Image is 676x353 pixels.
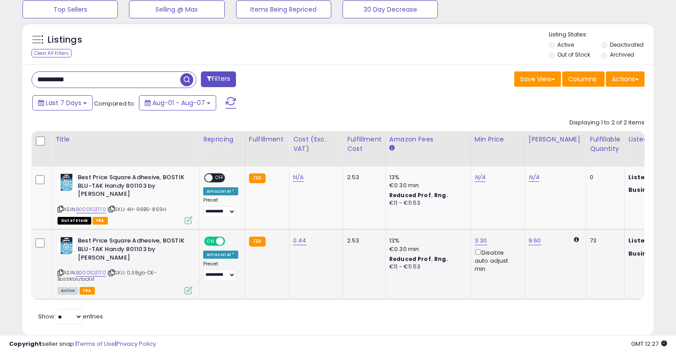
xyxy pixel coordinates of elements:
div: Clear All Filters [31,49,71,57]
button: Filters [201,71,236,87]
a: B0001OZI70 [76,269,106,277]
h5: Listings [48,34,82,46]
p: Listing States: [549,31,654,39]
div: ASIN: [58,173,192,223]
div: [PERSON_NAME] [529,135,582,144]
div: Amazon Fees [389,135,467,144]
span: | SKU: 4H-99B5-859H [107,206,166,213]
small: FBA [249,237,266,247]
div: Fulfillment Cost [347,135,382,154]
button: Aug-01 - Aug-07 [139,95,216,110]
b: Reduced Prof. Rng. [389,255,448,263]
button: 30 Day Decrease [342,0,438,18]
div: seller snap | | [9,340,156,349]
div: €11 - €11.53 [389,199,464,207]
div: Amazon AI * [203,187,238,195]
div: 13% [389,237,464,245]
div: 73 [590,237,618,245]
div: Title [55,135,196,144]
span: Last 7 Days [46,98,81,107]
label: Archived [610,51,634,58]
a: 0.44 [293,236,307,245]
div: Preset: [203,261,238,281]
div: Cost (Exc. VAT) [293,135,339,154]
div: 13% [389,173,464,181]
a: N/A [529,173,539,182]
div: Fulfillment [249,135,285,144]
button: Actions [606,71,645,87]
span: Aug-01 - Aug-07 [152,98,205,107]
a: 9.60 [529,236,541,245]
div: 0 [590,173,618,181]
img: 41J7+kYYg+L._SL40_.jpg [58,173,76,191]
div: Amazon AI * [203,251,238,259]
a: B0001OZI70 [76,206,106,213]
a: Terms of Use [77,340,115,348]
span: All listings currently available for purchase on Amazon [58,287,78,295]
b: Listed Price: [628,236,669,245]
span: All listings that are currently out of stock and unavailable for purchase on Amazon [58,217,91,225]
span: | SKU: 0.38gb-DE-Bostikblutackx1 [58,269,157,282]
a: 3.30 [475,236,487,245]
button: Selling @ Max [129,0,224,18]
small: Amazon Fees. [389,144,395,152]
small: FBA [249,173,266,183]
button: Items Being Repriced [236,0,331,18]
img: 41J7+kYYg+L._SL40_.jpg [58,237,76,255]
span: ON [205,238,216,245]
div: Min Price [475,135,521,144]
div: Fulfillable Quantity [590,135,621,154]
div: ASIN: [58,237,192,293]
div: €11 - €11.53 [389,263,464,271]
div: €0.30 min [389,245,464,253]
b: Best Price Square Adhesive, BOSTIK BLU-TAK Handy 801103 by [PERSON_NAME] [78,173,187,201]
a: Privacy Policy [116,340,156,348]
label: Deactivated [610,41,644,49]
span: Columns [568,75,596,84]
span: FBA [80,287,95,295]
div: 2.53 [347,237,378,245]
button: Last 7 Days [32,95,93,110]
b: Best Price Square Adhesive, BOSTIK BLU-TAK Handy 801103 by [PERSON_NAME] [78,237,187,264]
span: Show: entries [38,312,103,321]
button: Top Sellers [22,0,118,18]
button: Columns [562,71,605,87]
span: Compared to: [94,99,135,108]
button: Save View [514,71,561,87]
label: Active [557,41,574,49]
div: Displaying 1 to 2 of 2 items [569,119,645,127]
span: 2025-08-15 12:27 GMT [631,340,667,348]
label: Out of Stock [557,51,590,58]
b: Reduced Prof. Rng. [389,191,448,199]
div: €0.30 min [389,181,464,190]
b: Listed Price: [628,173,669,181]
span: OFF [224,238,238,245]
div: Preset: [203,197,238,217]
strong: Copyright [9,340,42,348]
div: Repricing [203,135,241,144]
div: Disable auto adjust min [475,247,518,274]
span: OFF [213,174,227,182]
span: FBA [93,217,108,225]
a: N/A [475,173,485,182]
a: N/A [293,173,304,182]
div: 2.53 [347,173,378,181]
